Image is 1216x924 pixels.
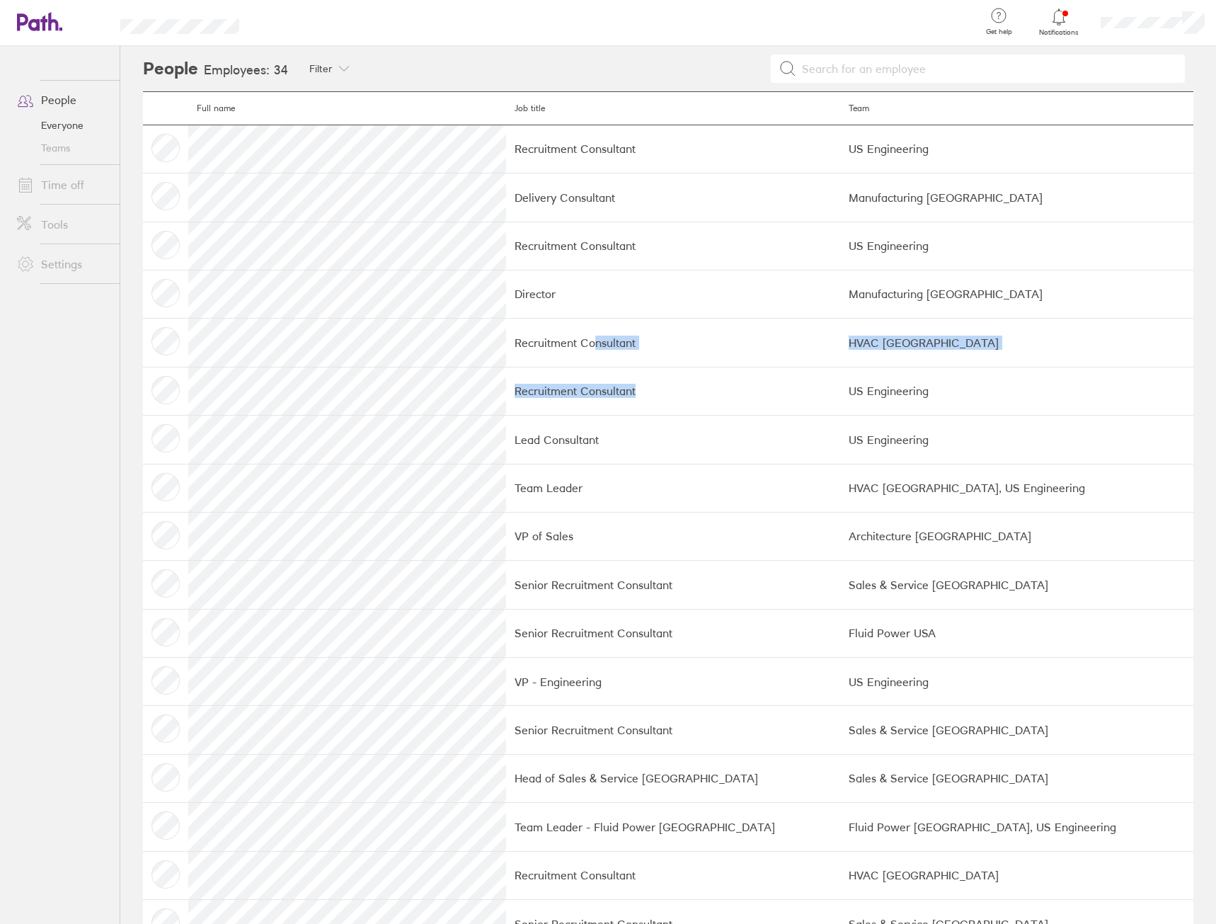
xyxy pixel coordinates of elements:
[506,561,840,609] td: Senior Recruitment Consultant
[840,125,1193,173] td: US Engineering
[506,512,840,560] td: VP of Sales
[840,319,1193,367] td: HVAC [GEOGRAPHIC_DATA]
[506,851,840,899] td: Recruitment Consultant
[506,222,840,270] td: Recruitment Consultant
[506,754,840,802] td: Head of Sales & Service [GEOGRAPHIC_DATA]
[840,706,1193,754] td: Sales & Service [GEOGRAPHIC_DATA]
[840,173,1193,222] td: Manufacturing [GEOGRAPHIC_DATA]
[6,210,120,239] a: Tools
[506,464,840,512] td: Team Leader
[840,270,1193,318] td: Manufacturing [GEOGRAPHIC_DATA]
[506,706,840,754] td: Senior Recruitment Consultant
[506,270,840,318] td: Director
[796,55,1177,82] input: Search for an employee
[840,803,1193,851] td: Fluid Power [GEOGRAPHIC_DATA], US Engineering
[506,609,840,657] td: Senior Recruitment Consultant
[309,63,333,74] span: Filter
[506,803,840,851] td: Team Leader - Fluid Power [GEOGRAPHIC_DATA]
[840,512,1193,560] td: Architecture [GEOGRAPHIC_DATA]
[840,851,1193,899] td: HVAC [GEOGRAPHIC_DATA]
[506,319,840,367] td: Recruitment Consultant
[6,250,120,278] a: Settings
[840,658,1193,706] td: US Engineering
[506,658,840,706] td: VP - Engineering
[188,92,506,125] th: Full name
[506,173,840,222] td: Delivery Consultant
[204,63,288,78] h3: Employees: 34
[840,609,1193,657] td: Fluid Power USA
[6,171,120,199] a: Time off
[976,28,1022,36] span: Get help
[506,367,840,415] td: Recruitment Consultant
[840,222,1193,270] td: US Engineering
[506,92,840,125] th: Job title
[6,114,120,137] a: Everyone
[840,92,1193,125] th: Team
[506,416,840,464] td: Lead Consultant
[840,416,1193,464] td: US Engineering
[840,464,1193,512] td: HVAC [GEOGRAPHIC_DATA], US Engineering
[840,561,1193,609] td: Sales & Service [GEOGRAPHIC_DATA]
[6,137,120,159] a: Teams
[143,46,198,91] h2: People
[506,125,840,173] td: Recruitment Consultant
[1036,28,1082,37] span: Notifications
[840,367,1193,415] td: US Engineering
[6,86,120,114] a: People
[1036,7,1082,37] a: Notifications
[840,754,1193,802] td: Sales & Service [GEOGRAPHIC_DATA]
